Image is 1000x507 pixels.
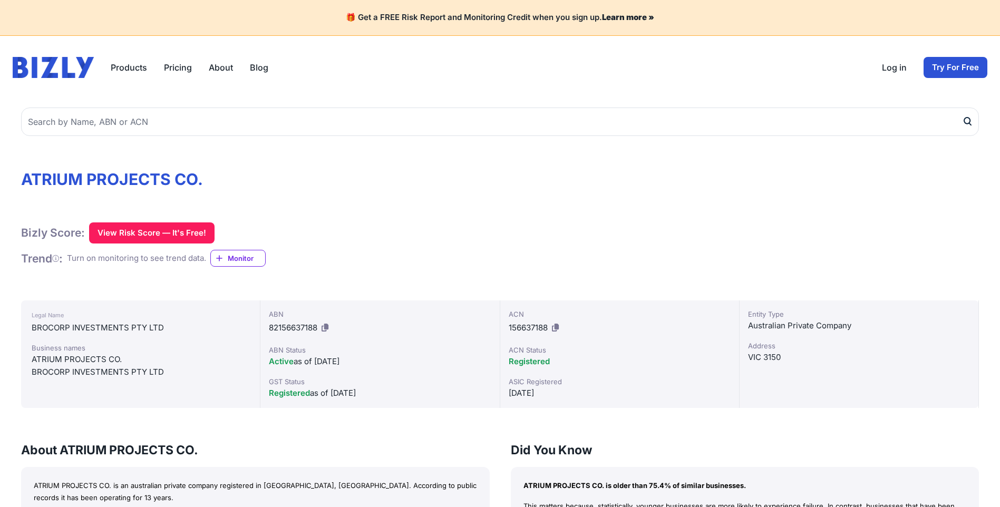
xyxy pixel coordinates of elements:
[511,442,979,459] h3: Did You Know
[269,387,491,399] div: as of [DATE]
[13,13,987,23] h4: 🎁 Get a FREE Risk Report and Monitoring Credit when you sign up.
[269,345,491,355] div: ABN Status
[89,222,215,243] button: View Risk Score — It's Free!
[924,57,987,78] a: Try For Free
[164,61,192,74] a: Pricing
[32,366,249,378] div: BROCORP INVESTMENTS PTY LTD
[602,12,654,22] a: Learn more »
[509,356,550,366] span: Registered
[32,309,249,321] div: Legal Name
[269,376,491,387] div: GST Status
[32,353,249,366] div: ATRIUM PROJECTS CO.
[269,309,491,319] div: ABN
[882,61,907,74] a: Log in
[21,251,63,266] h1: Trend :
[748,351,970,364] div: VIC 3150
[21,170,979,189] h1: ATRIUM PROJECTS CO.
[509,323,548,333] span: 156637188
[32,343,249,353] div: Business names
[34,480,477,504] p: ATRIUM PROJECTS CO. is an australian private company registered in [GEOGRAPHIC_DATA], [GEOGRAPHIC...
[21,442,490,459] h3: About ATRIUM PROJECTS CO.
[269,356,294,366] span: Active
[111,61,147,74] button: Products
[32,321,249,334] div: BROCORP INVESTMENTS PTY LTD
[509,387,731,399] div: [DATE]
[228,253,265,264] span: Monitor
[210,250,266,267] a: Monitor
[523,480,967,492] p: ATRIUM PROJECTS CO. is older than 75.4% of similar businesses.
[269,355,491,368] div: as of [DATE]
[509,376,731,387] div: ASIC Registered
[509,309,731,319] div: ACN
[21,108,979,136] input: Search by Name, ABN or ACN
[269,388,310,398] span: Registered
[269,323,317,333] span: 82156637188
[748,319,970,332] div: Australian Private Company
[209,61,233,74] a: About
[21,226,85,240] h1: Bizly Score:
[748,340,970,351] div: Address
[748,309,970,319] div: Entity Type
[67,252,206,265] div: Turn on monitoring to see trend data.
[509,345,731,355] div: ACN Status
[250,61,268,74] a: Blog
